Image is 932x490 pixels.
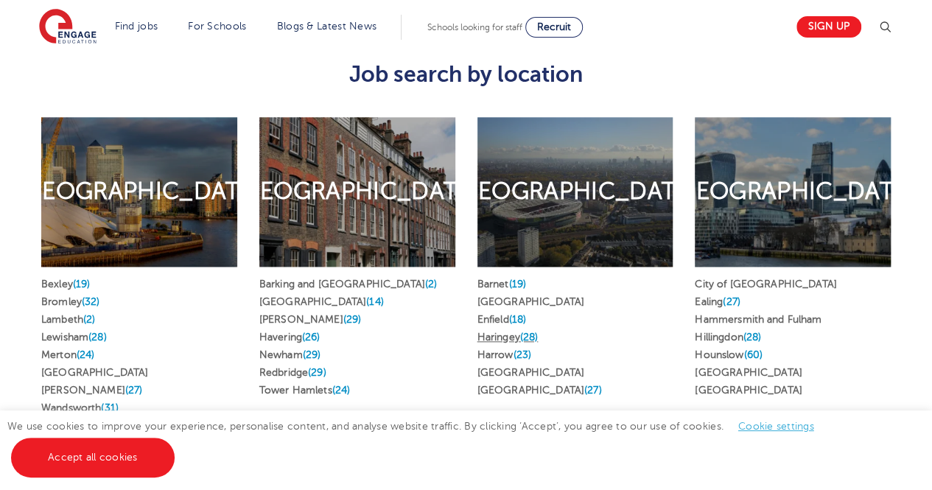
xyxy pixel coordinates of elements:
a: [PERSON_NAME](29) [259,314,361,325]
h2: [GEOGRAPHIC_DATA] [453,176,696,207]
a: Lewisham(28) [41,332,107,343]
a: City of [GEOGRAPHIC_DATA] [695,279,837,290]
a: [GEOGRAPHIC_DATA](14) [259,296,384,307]
span: (23) [513,349,531,360]
a: [PERSON_NAME](27) [41,385,142,396]
a: Hammersmith and Fulham [695,314,821,325]
span: (27) [584,385,602,396]
a: Ealing(27) [695,296,740,307]
span: (27) [723,296,740,307]
h2: [GEOGRAPHIC_DATA] [671,176,914,207]
span: (60) [743,349,763,360]
span: (19) [508,279,526,290]
a: Enfield(18) [477,314,527,325]
span: (28) [88,332,107,343]
a: [GEOGRAPHIC_DATA] [695,367,802,378]
h2: [GEOGRAPHIC_DATA] [235,176,478,207]
a: Barking and [GEOGRAPHIC_DATA](2) [259,279,438,290]
a: Harrow(23) [477,349,531,360]
span: (24) [332,385,351,396]
span: Schools looking for staff [427,22,522,32]
a: [GEOGRAPHIC_DATA] [695,385,802,396]
a: Sign up [796,16,861,38]
a: Find jobs [115,21,158,32]
span: (18) [509,314,527,325]
span: (28) [743,332,762,343]
span: (31) [101,402,119,413]
span: (29) [303,349,321,360]
a: Bexley(19) [41,279,90,290]
span: (24) [77,349,95,360]
span: (2) [83,314,95,325]
a: Blogs & Latest News [277,21,377,32]
a: Redbridge(29) [259,367,326,378]
span: (29) [343,314,362,325]
a: Wandsworth(31) [41,402,119,413]
span: (19) [73,279,91,290]
a: Cookie settings [738,421,814,432]
a: Haringey(28) [477,332,539,343]
span: We use cookies to improve your experience, personalise content, and analyse website traffic. By c... [7,421,829,463]
a: Recruit [525,17,583,38]
span: Recruit [537,21,571,32]
a: Accept all cookies [11,438,175,477]
a: Bromley(32) [41,296,100,307]
a: Tower Hamlets(24) [259,385,350,396]
a: [GEOGRAPHIC_DATA] [477,367,584,378]
a: [GEOGRAPHIC_DATA] [41,367,148,378]
a: Merton(24) [41,349,94,360]
a: Havering(26) [259,332,320,343]
img: Engage Education [39,9,97,46]
span: (26) [302,332,320,343]
span: (29) [308,367,326,378]
a: Hillingdon(28) [695,332,761,343]
span: (27) [125,385,143,396]
a: Lambeth(2) [41,314,95,325]
a: For Schools [188,21,246,32]
a: [GEOGRAPHIC_DATA] [477,296,584,307]
a: Barnet(19) [477,279,526,290]
span: (28) [520,332,539,343]
a: [GEOGRAPHIC_DATA](27) [477,385,602,396]
h2: [GEOGRAPHIC_DATA] [18,176,261,207]
span: (32) [82,296,100,307]
a: Newham(29) [259,349,320,360]
h3: Job search by location [30,62,902,87]
a: Hounslow(60) [695,349,763,360]
span: (2) [425,279,437,290]
span: (14) [366,296,384,307]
